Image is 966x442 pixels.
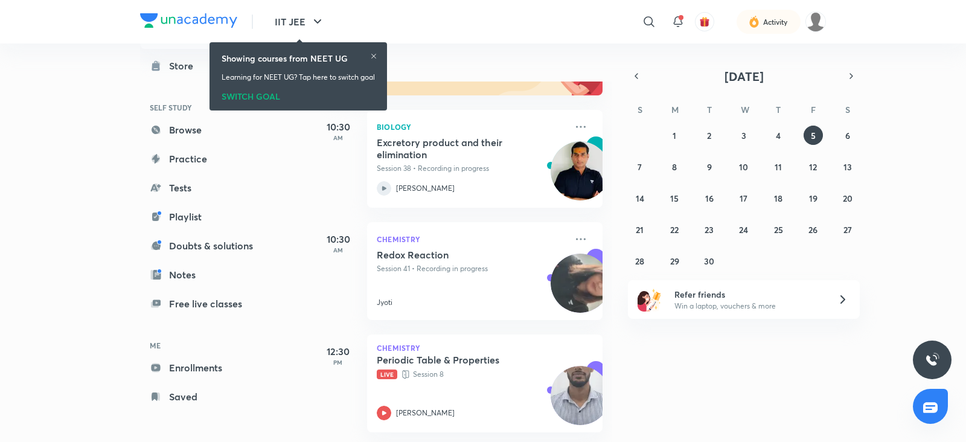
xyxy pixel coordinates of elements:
abbr: September 28, 2025 [635,255,644,267]
p: Learning for NEET UG? Tap here to switch goal [222,72,375,83]
abbr: Monday [671,104,679,115]
p: Chemistry [377,232,566,246]
abbr: Saturday [845,104,850,115]
button: September 19, 2025 [804,188,823,208]
abbr: September 10, 2025 [739,161,748,173]
img: ttu [925,353,939,367]
abbr: September 12, 2025 [809,161,817,173]
abbr: September 22, 2025 [670,224,679,235]
a: Tests [140,176,280,200]
abbr: September 16, 2025 [705,193,714,204]
p: PM [314,359,362,366]
abbr: September 6, 2025 [845,130,850,141]
button: September 14, 2025 [630,188,650,208]
abbr: September 30, 2025 [704,255,714,267]
button: [DATE] [645,68,843,85]
h5: 10:30 [314,120,362,134]
h4: [DATE] [331,67,615,82]
abbr: Tuesday [707,104,712,115]
p: [PERSON_NAME] [396,183,455,194]
abbr: September 4, 2025 [776,130,781,141]
button: September 21, 2025 [630,220,650,239]
button: IIT JEE [267,10,332,34]
a: Doubts & solutions [140,234,280,258]
div: SWITCH GOAL [222,88,375,101]
abbr: September 8, 2025 [672,161,677,173]
abbr: Sunday [638,104,642,115]
a: Saved [140,385,280,409]
p: AM [314,134,362,141]
abbr: September 17, 2025 [740,193,747,204]
abbr: Thursday [776,104,781,115]
abbr: September 11, 2025 [775,161,782,173]
a: Free live classes [140,292,280,316]
img: referral [638,287,662,312]
abbr: September 21, 2025 [636,224,644,235]
abbr: Wednesday [741,104,749,115]
span: Live [377,370,397,379]
h6: SELF STUDY [140,97,280,118]
button: September 23, 2025 [700,220,719,239]
h5: Excretory product and their elimination [377,136,527,161]
p: Session 38 • Recording in progress [377,163,566,174]
button: avatar [695,12,714,31]
abbr: September 29, 2025 [670,255,679,267]
p: Chemistry [377,344,593,351]
abbr: September 18, 2025 [774,193,782,204]
h6: Refer friends [674,288,823,301]
p: Session 8 [377,368,566,380]
p: Win a laptop, vouchers & more [674,301,823,312]
a: Browse [140,118,280,142]
button: September 9, 2025 [700,157,719,176]
abbr: September 3, 2025 [741,130,746,141]
button: September 24, 2025 [734,220,753,239]
abbr: September 25, 2025 [774,224,783,235]
abbr: September 19, 2025 [809,193,817,204]
button: September 17, 2025 [734,188,753,208]
h5: Periodic Table & Properties [377,354,527,366]
img: Company Logo [140,13,237,28]
button: September 29, 2025 [665,251,684,271]
button: September 2, 2025 [700,126,719,145]
img: activity [749,14,760,29]
button: September 6, 2025 [838,126,857,145]
button: September 13, 2025 [838,157,857,176]
abbr: September 9, 2025 [707,161,712,173]
abbr: September 20, 2025 [843,193,852,204]
button: September 20, 2025 [838,188,857,208]
span: [DATE] [724,68,764,85]
button: September 4, 2025 [769,126,788,145]
abbr: Friday [811,104,816,115]
p: Biology [377,120,566,134]
h6: Showing courses from NEET UG [222,52,348,65]
abbr: September 5, 2025 [811,130,816,141]
button: September 28, 2025 [630,251,650,271]
button: September 22, 2025 [665,220,684,239]
a: Notes [140,263,280,287]
abbr: September 7, 2025 [638,161,642,173]
button: September 10, 2025 [734,157,753,176]
abbr: September 26, 2025 [808,224,817,235]
button: September 16, 2025 [700,188,719,208]
abbr: September 27, 2025 [843,224,852,235]
button: September 8, 2025 [665,157,684,176]
h5: 12:30 [314,344,362,359]
abbr: September 13, 2025 [843,161,852,173]
abbr: September 14, 2025 [636,193,644,204]
a: Store [140,54,280,78]
button: September 27, 2025 [838,220,857,239]
button: September 25, 2025 [769,220,788,239]
img: avatar [699,16,710,27]
button: September 3, 2025 [734,126,753,145]
button: September 30, 2025 [700,251,719,271]
a: Company Logo [140,13,237,31]
div: Store [169,59,200,73]
p: AM [314,246,362,254]
abbr: September 15, 2025 [670,193,679,204]
button: September 5, 2025 [804,126,823,145]
h5: Redox Reaction [377,249,527,261]
a: Playlist [140,205,280,229]
button: September 7, 2025 [630,157,650,176]
button: September 15, 2025 [665,188,684,208]
img: Pankaj Saproo [805,11,826,32]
